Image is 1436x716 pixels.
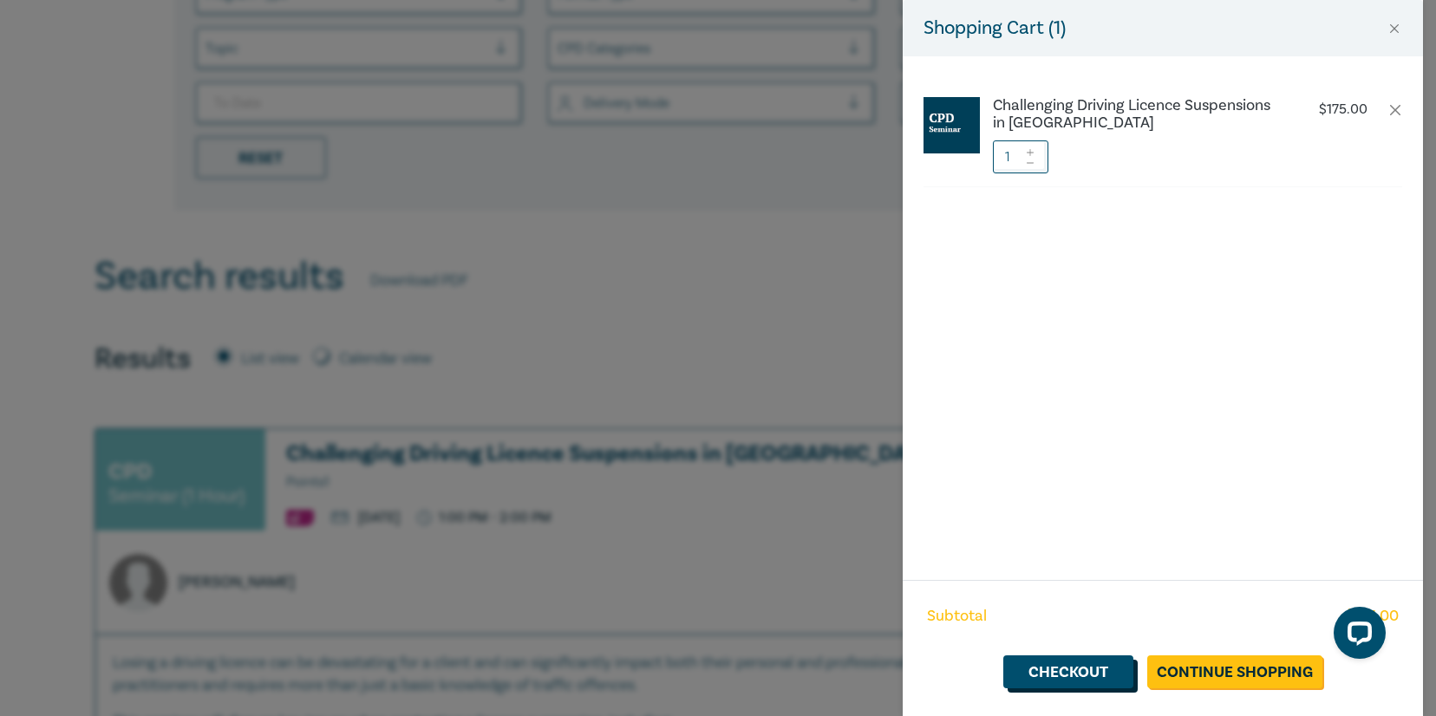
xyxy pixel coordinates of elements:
[924,97,980,153] img: CPD%20Seminar.jpg
[1319,101,1367,118] p: $ 175.00
[1387,21,1402,36] button: Close
[927,605,987,628] span: Subtotal
[993,140,1048,173] input: 1
[1320,600,1393,673] iframe: LiveChat chat widget
[1147,655,1322,688] a: Continue Shopping
[924,14,1066,42] h5: Shopping Cart ( 1 )
[1003,655,1133,688] a: Checkout
[993,97,1281,132] a: Challenging Driving Licence Suspensions in [GEOGRAPHIC_DATA]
